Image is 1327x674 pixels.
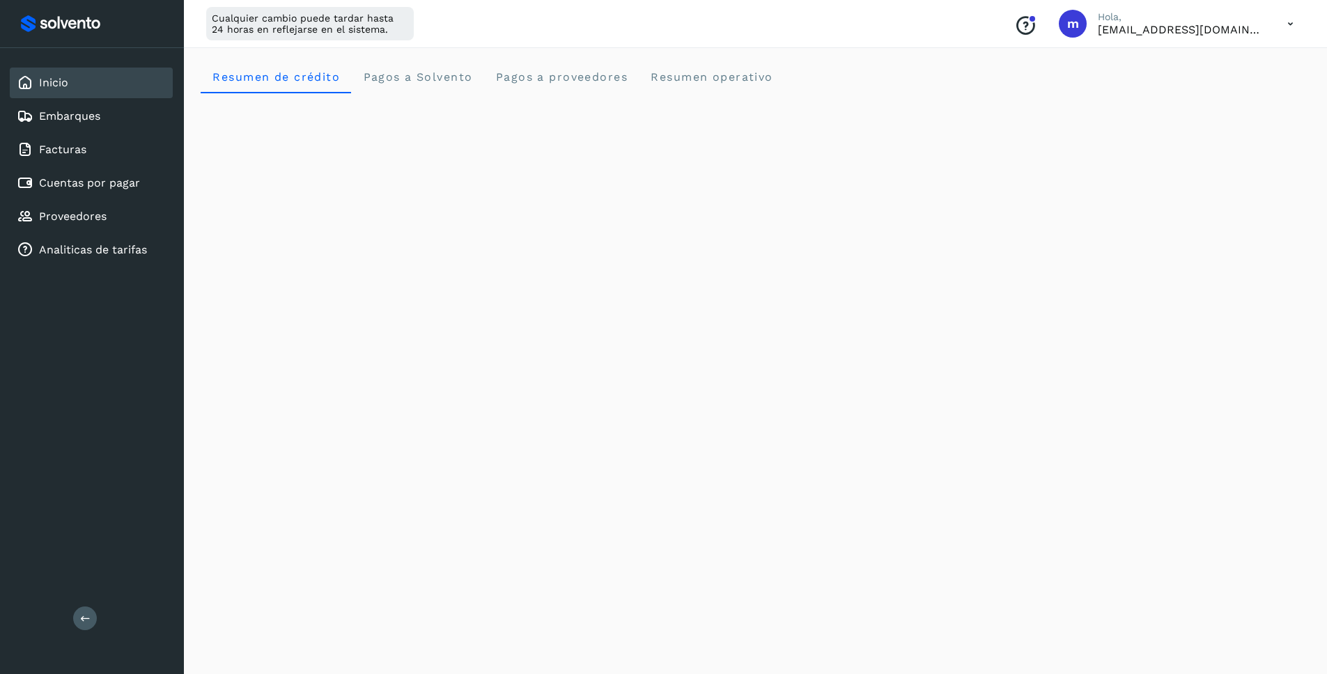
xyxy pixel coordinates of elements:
[39,143,86,156] a: Facturas
[1098,23,1265,36] p: mercedes@solvento.mx
[10,101,173,132] div: Embarques
[10,68,173,98] div: Inicio
[495,70,628,84] span: Pagos a proveedores
[650,70,773,84] span: Resumen operativo
[39,109,100,123] a: Embarques
[39,210,107,223] a: Proveedores
[362,70,472,84] span: Pagos a Solvento
[212,70,340,84] span: Resumen de crédito
[39,176,140,189] a: Cuentas por pagar
[10,168,173,198] div: Cuentas por pagar
[39,243,147,256] a: Analiticas de tarifas
[1098,11,1265,23] p: Hola,
[10,235,173,265] div: Analiticas de tarifas
[206,7,414,40] div: Cualquier cambio puede tardar hasta 24 horas en reflejarse en el sistema.
[39,76,68,89] a: Inicio
[10,134,173,165] div: Facturas
[10,201,173,232] div: Proveedores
